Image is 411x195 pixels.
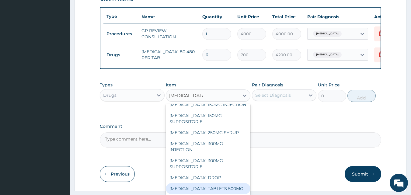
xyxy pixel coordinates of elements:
th: Name [138,11,199,23]
div: Drugs [103,92,117,98]
div: Select Diagnosis [255,92,291,98]
div: [MEDICAL_DATA] 300MG SUPPOSITORIE [166,155,250,172]
div: [MEDICAL_DATA] 150MG SUPPOSITORIE [166,110,250,127]
label: Types [100,82,113,88]
label: Item [166,82,176,88]
span: We're online! [35,59,84,120]
label: Pair Diagnosis [252,82,283,88]
button: Previous [100,166,135,182]
div: [MEDICAL_DATA] 150MG INJECTION [166,99,250,110]
div: [MEDICAL_DATA] TABLETS 500MG [166,183,250,194]
td: [MEDICAL_DATA] 80 480 PER TAB [138,46,199,64]
img: d_794563401_company_1708531726252_794563401 [11,30,25,46]
th: Pair Diagnosis [304,11,371,23]
button: Submit [345,166,381,182]
span: [MEDICAL_DATA] [313,31,342,37]
span: [MEDICAL_DATA] [313,52,342,58]
th: Actions [371,11,402,23]
td: Procedures [103,28,138,40]
div: [MEDICAL_DATA] DROP [166,172,250,183]
label: Unit Price [318,82,340,88]
th: Type [103,11,138,22]
button: Add [347,90,376,102]
th: Total Price [269,11,304,23]
td: GP REVIEW CONSULTATION [138,25,199,43]
div: [MEDICAL_DATA] 300MG INJECTION [166,138,250,155]
td: Drugs [103,49,138,61]
th: Quantity [199,11,234,23]
div: Minimize live chat window [100,3,114,18]
th: Unit Price [234,11,269,23]
div: [MEDICAL_DATA] 250MG SYRUP [166,127,250,138]
div: Chat with us now [32,34,102,42]
label: Comment [100,124,381,129]
textarea: Type your message and hit 'Enter' [3,130,116,151]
